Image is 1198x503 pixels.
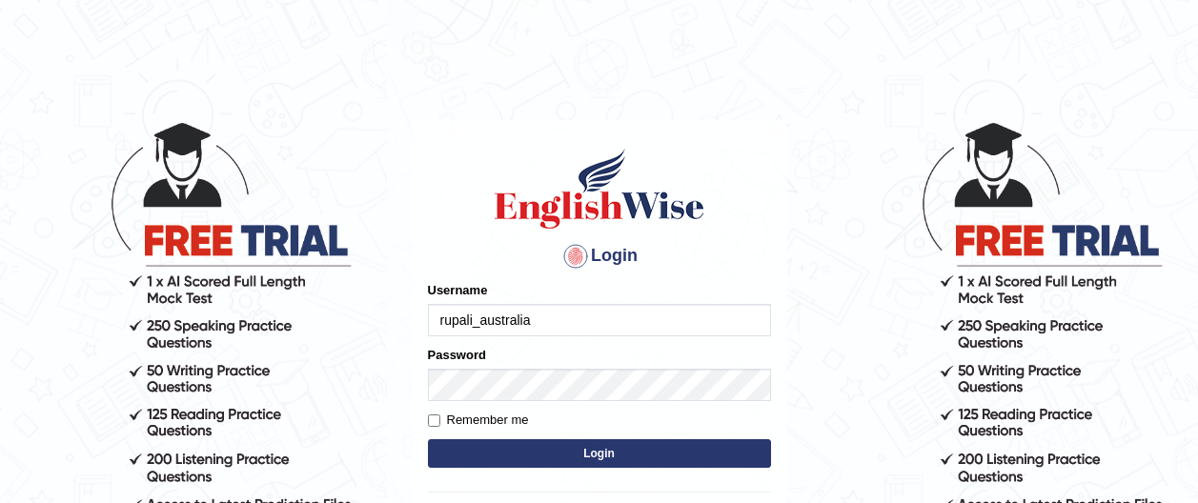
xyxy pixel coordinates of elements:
label: Username [428,281,488,299]
button: Login [428,439,771,468]
input: Remember me [428,414,440,427]
label: Password [428,346,486,364]
label: Remember me [428,411,529,430]
h4: Login [428,241,771,272]
img: Logo of English Wise sign in for intelligent practice with AI [491,146,708,231]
